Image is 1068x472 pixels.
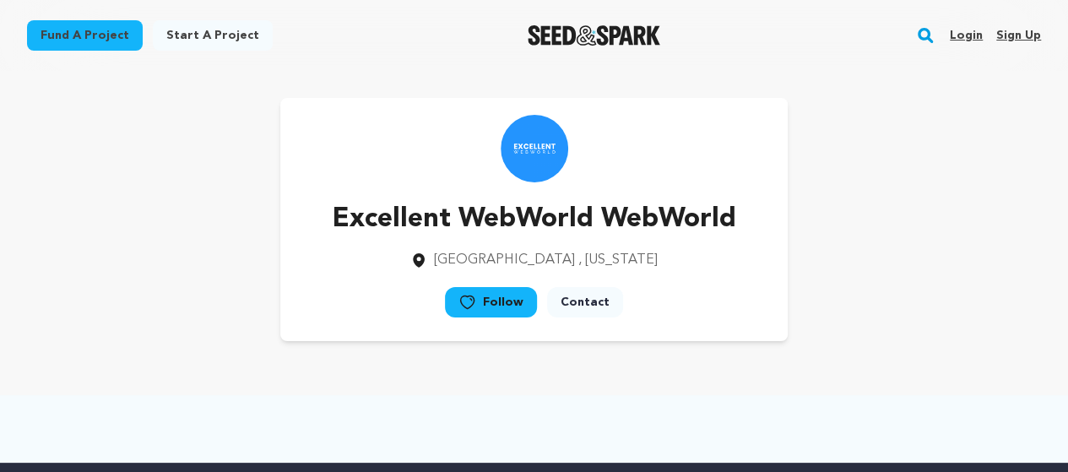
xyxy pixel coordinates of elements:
a: Start a project [153,20,273,51]
img: https://seedandspark-static.s3.us-east-2.amazonaws.com/images/User/001/762/230/medium/Excellent%2... [501,115,568,182]
span: , [US_STATE] [578,253,658,267]
p: Excellent WebWorld WebWorld [333,199,736,240]
span: [GEOGRAPHIC_DATA] [434,253,575,267]
a: Fund a project [27,20,143,51]
a: Sign up [996,22,1041,49]
img: Seed&Spark Logo Dark Mode [528,25,660,46]
a: Follow [445,287,537,317]
a: Seed&Spark Homepage [528,25,660,46]
a: Contact [547,287,623,317]
a: Login [950,22,983,49]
